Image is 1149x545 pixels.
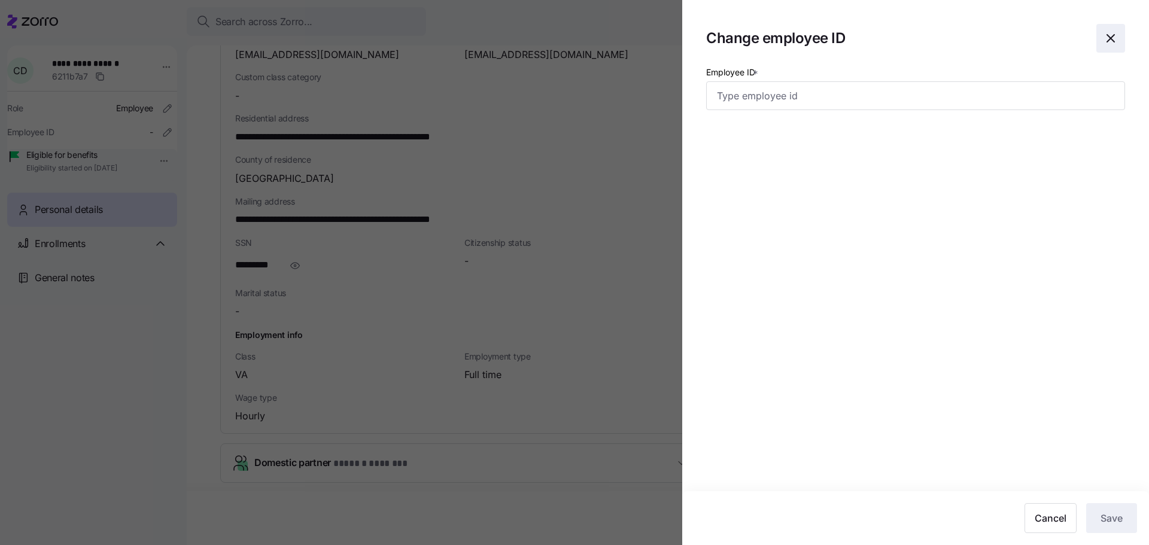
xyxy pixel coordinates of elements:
[1035,511,1066,525] span: Cancel
[1101,511,1123,525] span: Save
[1086,503,1137,533] button: Save
[706,81,1125,110] input: Type employee id
[706,66,761,79] label: Employee ID
[1025,503,1077,533] button: Cancel
[706,29,1087,47] h1: Change employee ID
